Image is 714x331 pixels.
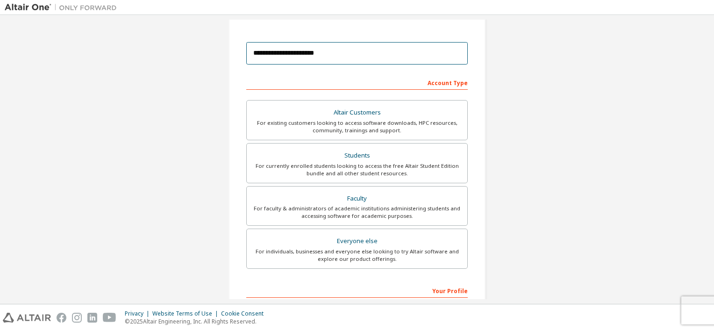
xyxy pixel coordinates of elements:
img: altair_logo.svg [3,313,51,323]
div: For existing customers looking to access software downloads, HPC resources, community, trainings ... [252,119,462,134]
div: For currently enrolled students looking to access the free Altair Student Edition bundle and all ... [252,162,462,177]
img: facebook.svg [57,313,66,323]
div: Website Terms of Use [152,310,221,317]
img: linkedin.svg [87,313,97,323]
div: Altair Customers [252,106,462,119]
div: Your Profile [246,283,468,298]
div: Everyone else [252,235,462,248]
div: Students [252,149,462,162]
img: instagram.svg [72,313,82,323]
div: Faculty [252,192,462,205]
div: For individuals, businesses and everyone else looking to try Altair software and explore our prod... [252,248,462,263]
div: Cookie Consent [221,310,269,317]
img: Altair One [5,3,121,12]
div: For faculty & administrators of academic institutions administering students and accessing softwa... [252,205,462,220]
div: Privacy [125,310,152,317]
div: Account Type [246,75,468,90]
img: youtube.svg [103,313,116,323]
p: © 2025 Altair Engineering, Inc. All Rights Reserved. [125,317,269,325]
